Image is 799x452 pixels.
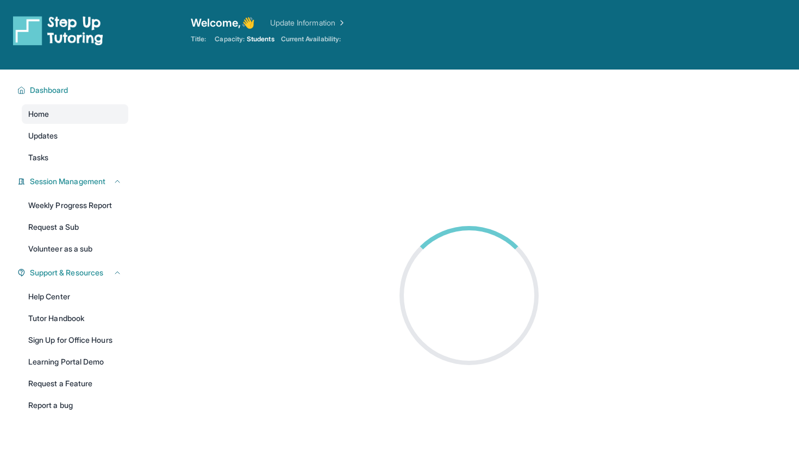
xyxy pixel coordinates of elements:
[22,352,128,372] a: Learning Portal Demo
[247,35,274,43] span: Students
[13,15,103,46] img: logo
[22,287,128,306] a: Help Center
[28,109,49,120] span: Home
[22,239,128,259] a: Volunteer as a sub
[28,130,58,141] span: Updates
[270,17,346,28] a: Update Information
[30,176,105,187] span: Session Management
[22,104,128,124] a: Home
[22,395,128,415] a: Report a bug
[22,309,128,328] a: Tutor Handbook
[215,35,245,43] span: Capacity:
[191,15,255,30] span: Welcome, 👋
[26,85,122,96] button: Dashboard
[28,152,48,163] span: Tasks
[30,85,68,96] span: Dashboard
[22,217,128,237] a: Request a Sub
[22,126,128,146] a: Updates
[26,176,122,187] button: Session Management
[26,267,122,278] button: Support & Resources
[22,330,128,350] a: Sign Up for Office Hours
[22,196,128,215] a: Weekly Progress Report
[281,35,341,43] span: Current Availability:
[191,35,206,43] span: Title:
[22,148,128,167] a: Tasks
[335,17,346,28] img: Chevron Right
[30,267,103,278] span: Support & Resources
[22,374,128,393] a: Request a Feature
